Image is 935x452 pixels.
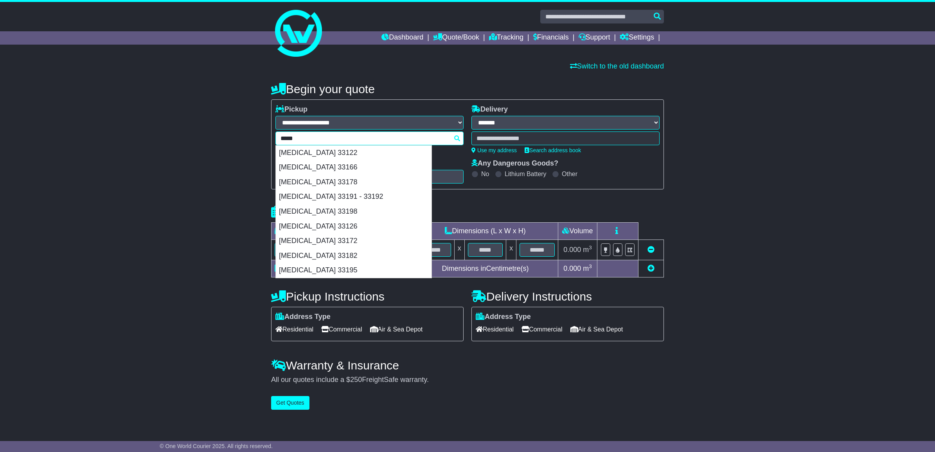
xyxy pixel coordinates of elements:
div: [MEDICAL_DATA] 33172 [276,234,432,249]
span: Commercial [521,323,562,335]
div: [MEDICAL_DATA] 33198 [276,204,432,219]
span: Commercial [321,323,362,335]
span: Residential [476,323,514,335]
td: x [506,240,516,260]
a: Settings [620,31,654,45]
div: [MEDICAL_DATA] 33166 [276,160,432,175]
label: Lithium Battery [505,170,547,178]
span: Residential [275,323,313,335]
span: Air & Sea Depot [570,323,623,335]
a: Search address book [525,147,581,153]
h4: Begin your quote [271,83,664,95]
label: Other [562,170,577,178]
div: [MEDICAL_DATA] 33122 [276,146,432,160]
typeahead: Please provide city [275,131,464,145]
div: [MEDICAL_DATA] 33191 - 33192 [276,189,432,204]
h4: Pickup Instructions [271,290,464,303]
label: Address Type [476,313,531,321]
span: 250 [350,376,362,384]
button: Get Quotes [271,396,309,410]
span: m [583,246,592,254]
label: Pickup [275,105,307,114]
a: Dashboard [381,31,423,45]
a: Add new item [647,265,654,272]
label: Address Type [275,313,331,321]
span: Air & Sea Depot [370,323,423,335]
a: Financials [533,31,569,45]
sup: 3 [589,245,592,250]
td: Dimensions (L x W x H) [412,223,558,240]
a: Switch to the old dashboard [570,62,664,70]
td: Type [272,223,337,240]
a: Support [579,31,610,45]
div: [MEDICAL_DATA] 33178 [276,175,432,190]
span: 0.000 [563,246,581,254]
td: Dimensions in Centimetre(s) [412,260,558,277]
h4: Warranty & Insurance [271,359,664,372]
a: Tracking [489,31,523,45]
div: [MEDICAL_DATA] 33182 [276,249,432,263]
div: [MEDICAL_DATA] 33195 [276,263,432,278]
td: x [454,240,464,260]
label: No [481,170,489,178]
a: Use my address [471,147,517,153]
td: Volume [558,223,597,240]
h4: Package details | [271,205,369,218]
span: m [583,265,592,272]
label: Any Dangerous Goods? [471,159,558,168]
label: Delivery [471,105,508,114]
div: [MEDICAL_DATA] 33126 [276,219,432,234]
a: Quote/Book [433,31,479,45]
span: 0.000 [563,265,581,272]
span: © One World Courier 2025. All rights reserved. [160,443,273,449]
div: All our quotes include a $ FreightSafe warranty. [271,376,664,384]
h4: Delivery Instructions [471,290,664,303]
td: Total [272,260,337,277]
a: Remove this item [647,246,654,254]
sup: 3 [589,263,592,269]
